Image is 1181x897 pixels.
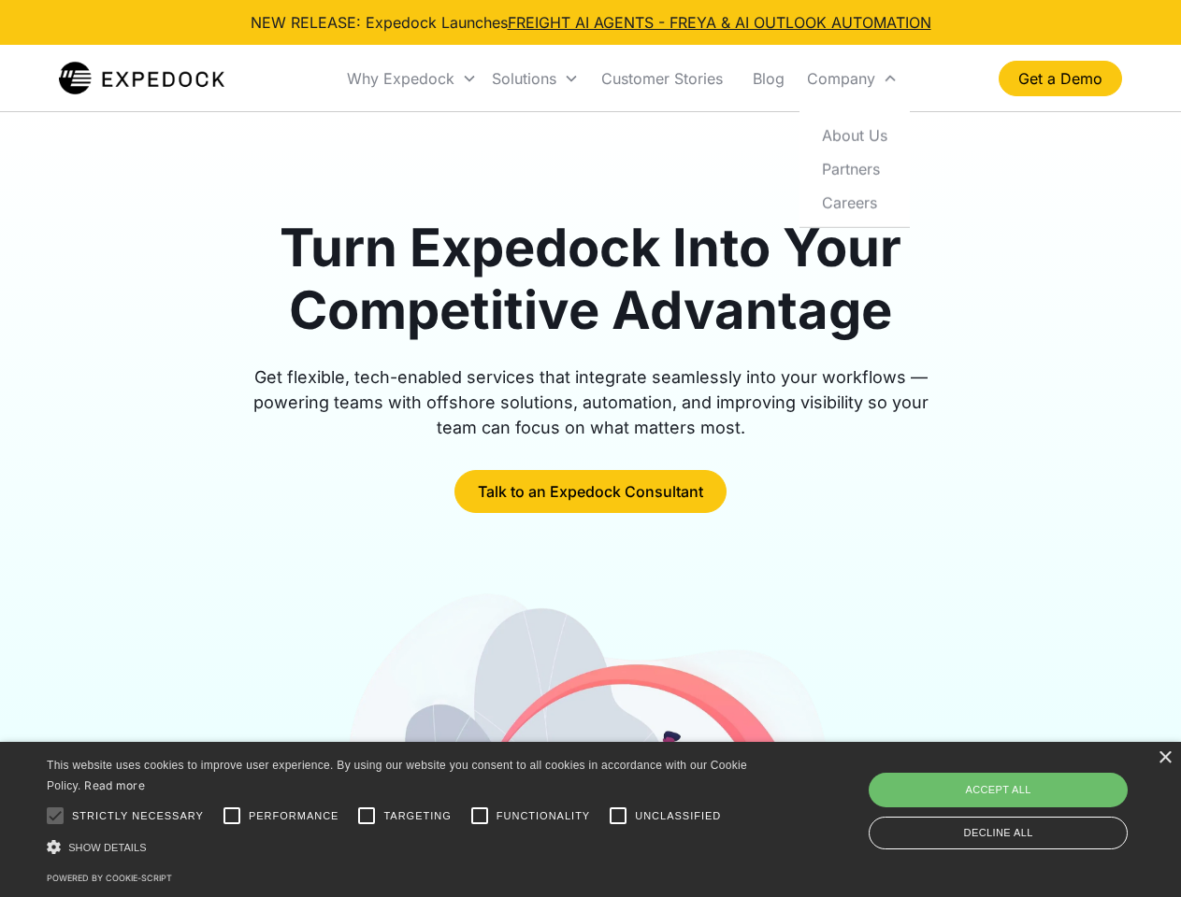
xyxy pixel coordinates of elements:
[84,778,145,792] a: Read more
[635,808,721,824] span: Unclassified
[484,47,586,110] div: Solutions
[738,47,799,110] a: Blog
[807,151,902,185] a: Partners
[508,13,931,32] a: FREIGHT AI AGENTS - FREYA & AI OUTLOOK AUTOMATION
[249,808,339,824] span: Performance
[347,69,454,88] div: Why Expedock
[47,837,754,857] div: Show details
[339,47,484,110] div: Why Expedock
[454,470,727,513] a: Talk to an Expedock Consultant
[232,217,950,342] h1: Turn Expedock Into Your Competitive Advantage
[807,185,902,219] a: Careers
[807,118,902,151] a: About Us
[586,47,738,110] a: Customer Stories
[870,695,1181,897] iframe: Chat Widget
[251,11,931,34] div: NEW RELEASE: Expedock Launches
[47,873,172,883] a: Powered by cookie-script
[492,69,556,88] div: Solutions
[999,61,1122,96] a: Get a Demo
[59,60,224,97] img: Expedock Logo
[799,47,905,110] div: Company
[72,808,204,824] span: Strictly necessary
[59,60,224,97] a: home
[47,759,747,793] span: This website uses cookies to improve user experience. By using our website you consent to all coo...
[232,364,950,440] div: Get flexible, tech-enabled services that integrate seamlessly into your workflows — powering team...
[807,69,875,88] div: Company
[799,110,910,227] nav: Company
[383,808,451,824] span: Targeting
[68,842,147,853] span: Show details
[497,808,590,824] span: Functionality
